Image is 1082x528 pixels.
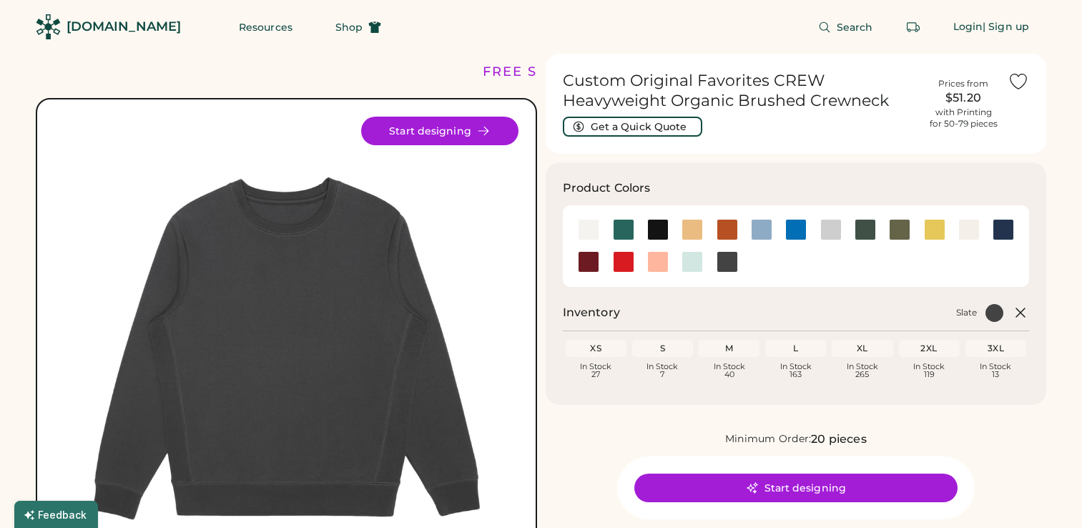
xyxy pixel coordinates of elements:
[928,89,999,107] div: $51.20
[569,343,624,354] div: XS
[953,20,983,34] div: Login
[801,13,890,41] button: Search
[1014,464,1076,525] iframe: Front Chat
[702,343,757,354] div: M
[902,343,957,354] div: 2XL
[563,180,651,197] h3: Product Colors
[899,13,928,41] button: Retrieve an order
[930,107,998,129] div: with Printing for 50-79 pieces
[634,474,958,502] button: Start designing
[635,343,690,354] div: S
[983,20,1029,34] div: | Sign up
[835,343,890,354] div: XL
[222,13,310,41] button: Resources
[563,71,920,111] h1: Custom Original Favorites CREW Heavyweight Organic Brushed Crewneck
[725,432,812,446] div: Minimum Order:
[335,22,363,32] span: Shop
[768,363,823,378] div: In Stock 163
[483,62,606,82] div: FREE SHIPPING
[563,117,702,137] button: Get a Quick Quote
[569,363,624,378] div: In Stock 27
[968,363,1023,378] div: In Stock 13
[318,13,398,41] button: Shop
[956,307,977,318] div: Slate
[968,343,1023,354] div: 3XL
[36,14,61,39] img: Rendered Logo - Screens
[938,78,988,89] div: Prices from
[635,363,690,378] div: In Stock 7
[837,22,873,32] span: Search
[835,363,890,378] div: In Stock 265
[361,117,518,145] button: Start designing
[67,18,181,36] div: [DOMAIN_NAME]
[563,304,620,321] h2: Inventory
[811,431,866,448] div: 20 pieces
[768,343,823,354] div: L
[702,363,757,378] div: In Stock 40
[902,363,957,378] div: In Stock 119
